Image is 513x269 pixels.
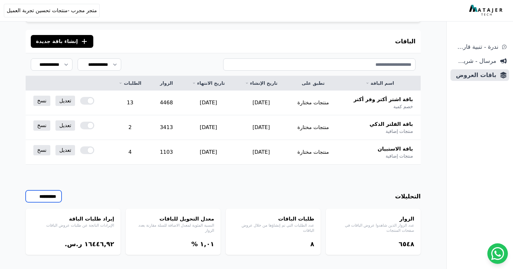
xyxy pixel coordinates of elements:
[386,128,413,134] span: منتجات إضافية
[395,192,421,201] h3: التحليلات
[7,7,97,14] span: متجر مجرب -منتجات تحسين تجربة العميل
[33,120,50,131] a: نسخ
[33,96,50,106] a: نسخ
[55,96,75,106] a: تعديل
[65,240,82,248] span: ر.س.
[378,145,413,153] span: باقة الاستبيان
[232,239,314,248] div: ٨
[453,56,496,65] span: مرسال - شريط دعاية
[386,153,413,159] span: منتجات إضافية
[31,35,93,48] button: إنشاء باقة جديدة
[191,240,198,248] span: %
[190,80,227,86] a: تاريخ الانتهاء
[109,91,151,115] td: 13
[117,80,143,86] a: الطلبات
[55,120,75,131] a: تعديل
[182,140,235,165] td: [DATE]
[151,140,182,165] td: 1103
[109,115,151,140] td: 2
[288,76,339,91] th: تطبق على
[55,145,75,155] a: تعديل
[332,239,414,248] div: ٦٥٤٨
[151,115,182,140] td: 3413
[453,42,498,51] span: ندرة - تنبية قارب علي النفاذ
[288,115,339,140] td: منتجات مختارة
[4,4,100,17] button: متجر مجرب -منتجات تحسين تجربة العميل
[32,215,114,223] h4: إيراد طلبات الباقة
[393,103,413,110] span: خصم كمية
[200,240,214,248] bdi: ١,۰١
[132,215,214,223] h4: معدل التحويل للباقات
[453,71,496,80] span: باقات العروض
[33,145,50,155] a: نسخ
[182,115,235,140] td: [DATE]
[332,215,414,223] h4: الزوار
[109,140,151,165] td: 4
[395,37,416,46] h3: الباقات
[232,223,314,233] p: عدد الطلبات التي تم إنشاؤها من خلال عروض الباقات
[332,223,414,233] p: عدد الزوار الذين شاهدوا عروض الباقات في صفحات المنتجات
[288,91,339,115] td: منتجات مختارة
[232,215,314,223] h4: طلبات الباقات
[132,223,214,233] p: النسبة المئوية لمعدل الاضافة للسلة مقارنة بعدد الزوار
[235,115,288,140] td: [DATE]
[151,91,182,115] td: 4468
[354,96,413,103] span: باقة اشتر أكتر وفر أكتر
[32,223,114,228] p: الإيرادات الناتجة عن طلبات عروض الباقات
[369,120,413,128] span: باقة الفلتر الذكي
[182,91,235,115] td: [DATE]
[347,80,413,86] a: اسم الباقة
[36,38,78,45] span: إنشاء باقة جديدة
[235,140,288,165] td: [DATE]
[84,240,114,248] bdi: ١٦٤٤٦,٩٢
[469,5,504,16] img: MatajerTech Logo
[151,76,182,91] th: الزوار
[243,80,280,86] a: تاريخ الإنشاء
[288,140,339,165] td: منتجات مختارة
[235,91,288,115] td: [DATE]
